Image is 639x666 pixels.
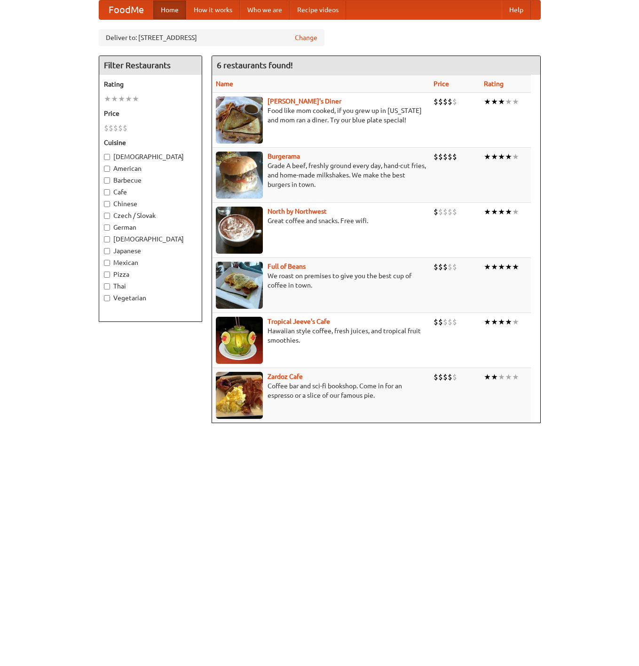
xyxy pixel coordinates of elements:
[104,258,197,267] label: Mexican
[512,262,519,272] li: ★
[104,109,197,118] h5: Price
[186,0,240,19] a: How it works
[104,225,110,231] input: German
[216,381,426,400] p: Coffee bar and sci-fi bookshop. Come in for an espresso or a slice of our famous pie.
[438,207,443,217] li: $
[484,80,504,88] a: Rating
[512,152,519,162] li: ★
[452,372,457,382] li: $
[118,94,125,104] li: ★
[443,152,448,162] li: $
[216,317,263,364] img: jeeves.jpg
[216,271,426,290] p: We roast on premises to give you the best cup of coffee in town.
[448,207,452,217] li: $
[104,199,197,209] label: Chinese
[491,96,498,107] li: ★
[452,207,457,217] li: $
[104,177,110,184] input: Barbecue
[438,372,443,382] li: $
[502,0,531,19] a: Help
[448,96,452,107] li: $
[104,295,110,301] input: Vegetarian
[268,263,306,270] a: Full of Beans
[240,0,290,19] a: Who we are
[434,96,438,107] li: $
[99,0,153,19] a: FoodMe
[216,372,263,419] img: zardoz.jpg
[484,152,491,162] li: ★
[484,262,491,272] li: ★
[216,262,263,309] img: beans.jpg
[505,317,512,327] li: ★
[484,207,491,217] li: ★
[434,207,438,217] li: $
[505,96,512,107] li: ★
[484,96,491,107] li: ★
[295,33,317,42] a: Change
[104,187,197,197] label: Cafe
[268,152,300,160] a: Burgerama
[104,234,197,244] label: [DEMOGRAPHIC_DATA]
[498,96,505,107] li: ★
[505,262,512,272] li: ★
[512,96,519,107] li: ★
[498,152,505,162] li: ★
[448,317,452,327] li: $
[104,154,110,160] input: [DEMOGRAPHIC_DATA]
[216,216,426,225] p: Great coffee and snacks. Free wifi.
[448,152,452,162] li: $
[498,207,505,217] li: ★
[491,262,498,272] li: ★
[434,317,438,327] li: $
[217,61,293,70] ng-pluralize: 6 restaurants found!
[104,123,109,133] li: $
[505,152,512,162] li: ★
[268,373,303,380] b: Zardoz Cafe
[104,152,197,161] label: [DEMOGRAPHIC_DATA]
[104,189,110,195] input: Cafe
[104,281,197,291] label: Thai
[443,262,448,272] li: $
[109,123,113,133] li: $
[512,372,519,382] li: ★
[512,317,519,327] li: ★
[104,236,110,242] input: [DEMOGRAPHIC_DATA]
[452,96,457,107] li: $
[434,262,438,272] li: $
[268,97,341,105] a: [PERSON_NAME]'s Diner
[104,138,197,147] h5: Cuisine
[118,123,123,133] li: $
[104,223,197,232] label: German
[111,94,118,104] li: ★
[104,270,197,279] label: Pizza
[216,152,263,199] img: burgerama.jpg
[505,207,512,217] li: ★
[104,248,110,254] input: Japanese
[104,246,197,256] label: Japanese
[438,262,443,272] li: $
[216,161,426,189] p: Grade A beef, freshly ground every day, hand-cut fries, and home-made milkshakes. We make the bes...
[484,372,491,382] li: ★
[484,317,491,327] li: ★
[104,260,110,266] input: Mexican
[290,0,346,19] a: Recipe videos
[498,372,505,382] li: ★
[268,318,330,325] a: Tropical Jeeve's Cafe
[491,207,498,217] li: ★
[153,0,186,19] a: Home
[491,152,498,162] li: ★
[104,164,197,173] label: American
[104,283,110,289] input: Thai
[438,96,443,107] li: $
[216,326,426,345] p: Hawaiian style coffee, fresh juices, and tropical fruit smoothies.
[512,207,519,217] li: ★
[104,293,197,303] label: Vegetarian
[498,317,505,327] li: ★
[216,80,233,88] a: Name
[104,213,110,219] input: Czech / Slovak
[113,123,118,133] li: $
